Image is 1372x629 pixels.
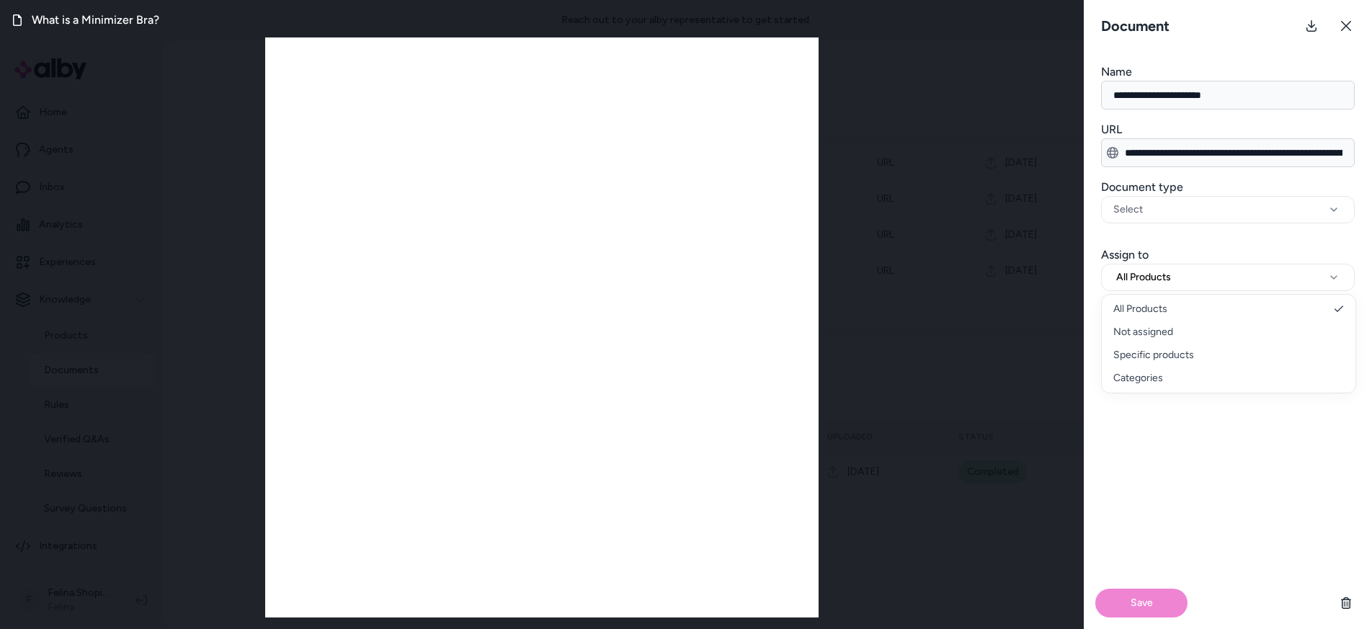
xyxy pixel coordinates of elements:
span: Categories [1113,371,1163,385]
h3: Name [1101,63,1355,81]
span: Specific products [1113,348,1194,362]
span: Not assigned [1113,325,1173,339]
span: All Products [1116,270,1171,285]
h3: Document [1095,16,1175,36]
h3: URL [1101,121,1355,138]
h3: Document type [1101,179,1355,196]
span: All Products [1113,302,1167,316]
h3: What is a Minimizer Bra? [32,12,159,29]
span: Select [1113,202,1143,217]
label: Assign to [1101,248,1149,262]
